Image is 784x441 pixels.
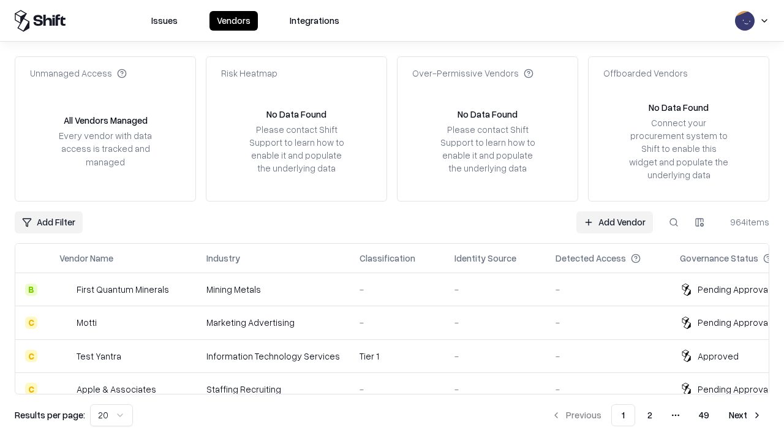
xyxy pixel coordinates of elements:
img: First Quantum Minerals [59,284,72,296]
button: Issues [144,11,185,31]
div: Marketing Advertising [206,316,340,329]
img: Test Yantra [59,350,72,362]
div: Offboarded Vendors [603,67,688,80]
div: Pending Approval [698,283,770,296]
div: C [25,383,37,395]
button: Next [722,404,769,426]
div: Motti [77,316,97,329]
div: Unmanaged Access [30,67,127,80]
div: - [360,383,435,396]
div: - [556,350,660,363]
div: First Quantum Minerals [77,283,169,296]
img: Apple & Associates [59,383,72,395]
div: No Data Found [266,108,326,121]
div: Test Yantra [77,350,121,363]
div: Pending Approval [698,316,770,329]
div: Every vendor with data access is tracked and managed [55,129,156,168]
div: C [25,317,37,329]
button: 1 [611,404,635,426]
div: - [556,316,660,329]
div: 964 items [720,216,769,228]
div: Connect your procurement system to Shift to enable this widget and populate the underlying data [628,116,729,181]
div: Pending Approval [698,383,770,396]
div: All Vendors Managed [64,114,148,127]
div: - [556,283,660,296]
div: Staffing Recruiting [206,383,340,396]
div: Over-Permissive Vendors [412,67,533,80]
div: Detected Access [556,252,626,265]
div: Industry [206,252,240,265]
button: 2 [638,404,662,426]
div: - [454,350,536,363]
div: Mining Metals [206,283,340,296]
div: Please contact Shift Support to learn how to enable it and populate the underlying data [246,123,347,175]
div: B [25,284,37,296]
div: Apple & Associates [77,383,156,396]
p: Results per page: [15,409,85,421]
div: - [556,383,660,396]
div: Approved [698,350,739,363]
div: Information Technology Services [206,350,340,363]
div: Identity Source [454,252,516,265]
div: Risk Heatmap [221,67,277,80]
div: Governance Status [680,252,758,265]
button: Add Filter [15,211,83,233]
div: - [360,316,435,329]
div: - [360,283,435,296]
div: Vendor Name [59,252,113,265]
div: Tier 1 [360,350,435,363]
div: No Data Found [649,101,709,114]
div: - [454,383,536,396]
button: Integrations [282,11,347,31]
div: - [454,283,536,296]
button: Vendors [209,11,258,31]
div: - [454,316,536,329]
button: 49 [689,404,719,426]
div: No Data Found [458,108,518,121]
nav: pagination [544,404,769,426]
div: Classification [360,252,415,265]
img: Motti [59,317,72,329]
div: C [25,350,37,362]
div: Please contact Shift Support to learn how to enable it and populate the underlying data [437,123,538,175]
a: Add Vendor [576,211,653,233]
